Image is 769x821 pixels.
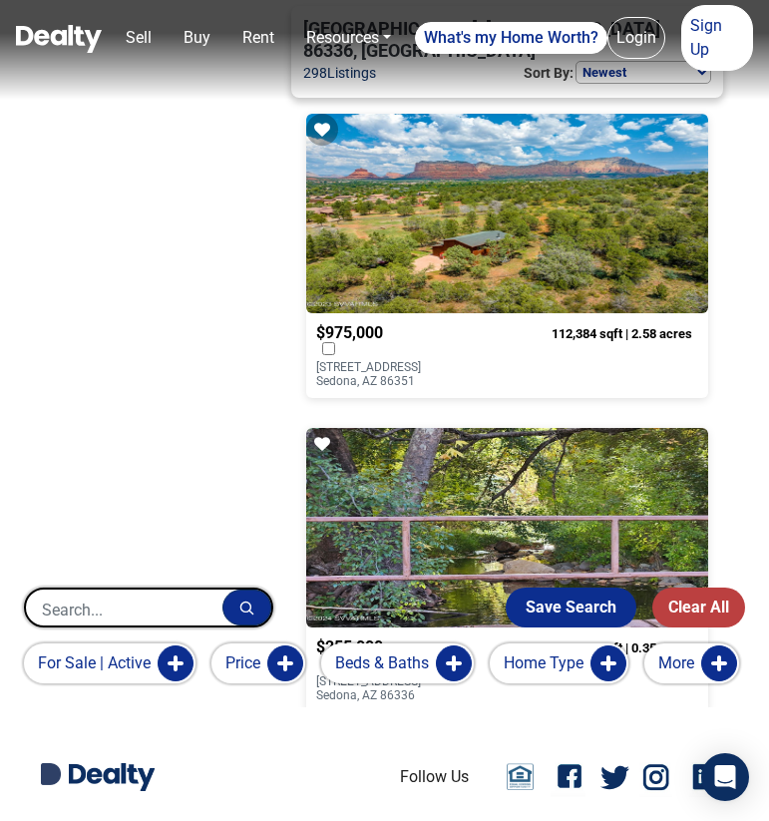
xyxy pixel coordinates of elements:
[298,18,399,58] a: Resources
[26,590,222,629] input: Search...
[321,643,474,683] button: Beds & Baths
[501,762,541,792] a: Email
[16,25,102,53] img: Dealty - Buy, Sell & Rent Homes
[176,18,218,58] a: Buy
[10,761,70,821] iframe: BigID CMP Widget
[689,757,729,797] a: Linkedin
[639,757,679,797] a: Instagram
[551,757,590,797] a: Facebook
[607,17,665,59] a: Login
[316,342,341,355] label: Compare
[415,22,607,54] a: What's my Home Worth?
[316,360,477,388] p: [STREET_ADDRESS] Sedona, AZ 86351
[506,588,636,627] button: Save Search
[701,753,749,801] div: Open Intercom Messenger
[316,323,383,342] span: $975,000
[652,588,745,627] button: Clear All
[118,18,160,58] a: Sell
[234,18,282,58] a: Rent
[211,643,305,683] button: Price
[490,643,628,683] button: Home Type
[600,757,629,797] a: Twitter
[644,643,739,683] button: More
[400,765,469,789] li: Follow Us
[681,5,753,71] a: Sign Up
[69,763,155,791] img: Dealty
[552,326,692,341] span: 112,384 sqft | 2.58 acres
[24,643,195,683] button: for sale | active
